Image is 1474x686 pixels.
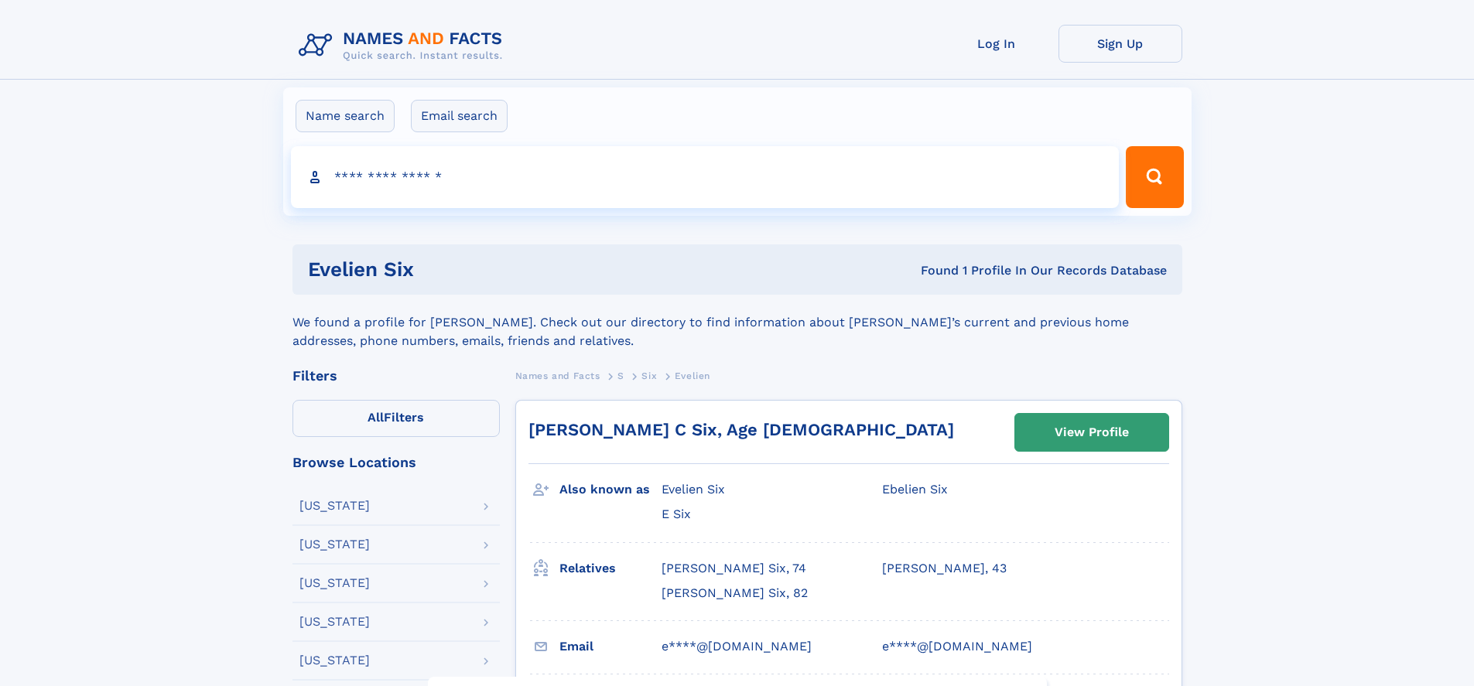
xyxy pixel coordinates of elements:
img: Logo Names and Facts [292,25,515,67]
h1: Evelien Six [308,260,668,279]
a: Sign Up [1058,25,1182,63]
div: Browse Locations [292,456,500,469]
label: Email search [411,100,508,132]
span: E Six [662,507,691,521]
h3: Relatives [559,555,662,582]
div: Filters [292,369,500,383]
h3: Email [559,633,662,660]
a: [PERSON_NAME] Six, 82 [662,585,808,602]
a: Six [641,366,657,385]
span: Evelien [675,370,710,381]
span: Ebelien Six [882,482,948,497]
a: S [617,366,624,385]
span: Evelien Six [662,482,725,497]
a: Log In [935,25,1058,63]
a: [PERSON_NAME] C Six, Age [DEMOGRAPHIC_DATA] [528,420,954,439]
div: View Profile [1055,415,1129,450]
input: search input [291,146,1120,208]
span: S [617,370,624,381]
span: All [368,410,384,425]
h3: Also known as [559,476,662,503]
label: Filters [292,400,500,437]
div: Found 1 Profile In Our Records Database [667,262,1167,279]
a: [PERSON_NAME] Six, 74 [662,560,806,577]
a: View Profile [1015,414,1168,451]
a: [PERSON_NAME], 43 [882,560,1007,577]
div: [US_STATE] [299,654,370,667]
div: [US_STATE] [299,538,370,551]
button: Search Button [1126,146,1183,208]
div: [US_STATE] [299,500,370,512]
div: [US_STATE] [299,577,370,589]
span: Six [641,370,657,381]
div: We found a profile for [PERSON_NAME]. Check out our directory to find information about [PERSON_N... [292,295,1182,350]
a: Names and Facts [515,366,600,385]
div: [US_STATE] [299,616,370,628]
label: Name search [296,100,395,132]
